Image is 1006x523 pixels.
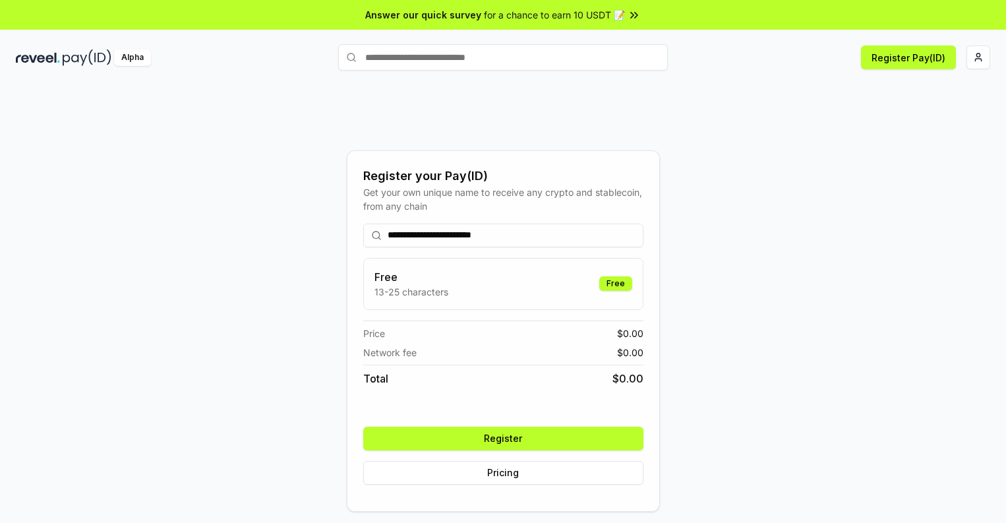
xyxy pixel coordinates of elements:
[363,461,643,485] button: Pricing
[114,49,151,66] div: Alpha
[617,346,643,359] span: $ 0.00
[363,427,643,450] button: Register
[16,49,60,66] img: reveel_dark
[363,346,417,359] span: Network fee
[363,185,643,213] div: Get your own unique name to receive any crypto and stablecoin, from any chain
[63,49,111,66] img: pay_id
[374,269,448,285] h3: Free
[363,371,388,386] span: Total
[363,167,643,185] div: Register your Pay(ID)
[599,276,632,291] div: Free
[363,326,385,340] span: Price
[365,8,481,22] span: Answer our quick survey
[617,326,643,340] span: $ 0.00
[861,46,956,69] button: Register Pay(ID)
[374,285,448,299] p: 13-25 characters
[612,371,643,386] span: $ 0.00
[484,8,625,22] span: for a chance to earn 10 USDT 📝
